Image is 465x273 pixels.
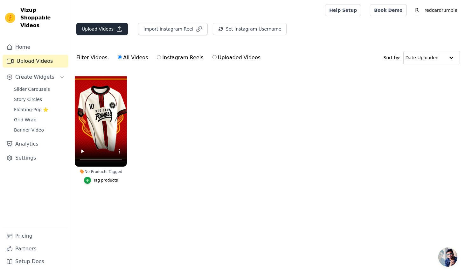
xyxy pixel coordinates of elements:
p: redcardrumble [422,4,460,16]
div: Open chat [438,248,457,267]
a: Book Demo [370,4,406,16]
div: Filter Videos: [76,50,264,65]
span: Grid Wrap [14,117,36,123]
a: Floating-Pop ⭐ [10,105,68,114]
a: Setup Docs [3,255,68,268]
span: Story Circles [14,96,42,103]
a: Story Circles [10,95,68,104]
input: Uploaded Videos [212,55,217,59]
div: Tag products [94,178,118,183]
span: Banner Video [14,127,44,133]
button: R redcardrumble [412,4,460,16]
a: Partners [3,242,68,255]
a: Banner Video [10,126,68,134]
span: Create Widgets [15,73,54,81]
button: Set Instagram Username [213,23,287,35]
a: Home [3,41,68,54]
button: Import Instagram Reel [138,23,208,35]
input: All Videos [118,55,122,59]
button: Upload Videos [76,23,128,35]
text: R [415,7,419,13]
a: Upload Videos [3,55,68,68]
label: All Videos [117,54,148,62]
label: Uploaded Videos [212,54,261,62]
input: Instagram Reels [157,55,161,59]
button: Tag products [84,177,118,184]
a: Settings [3,152,68,164]
label: Instagram Reels [156,54,204,62]
span: Vizup Shoppable Videos [20,6,66,29]
a: Help Setup [325,4,361,16]
div: Sort by: [384,51,460,64]
img: Vizup [5,13,15,23]
a: Slider Carousels [10,85,68,94]
a: Analytics [3,138,68,150]
a: Grid Wrap [10,115,68,124]
div: No Products Tagged [75,169,127,174]
button: Create Widgets [3,71,68,83]
a: Pricing [3,230,68,242]
span: Floating-Pop ⭐ [14,106,48,113]
span: Slider Carousels [14,86,50,92]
